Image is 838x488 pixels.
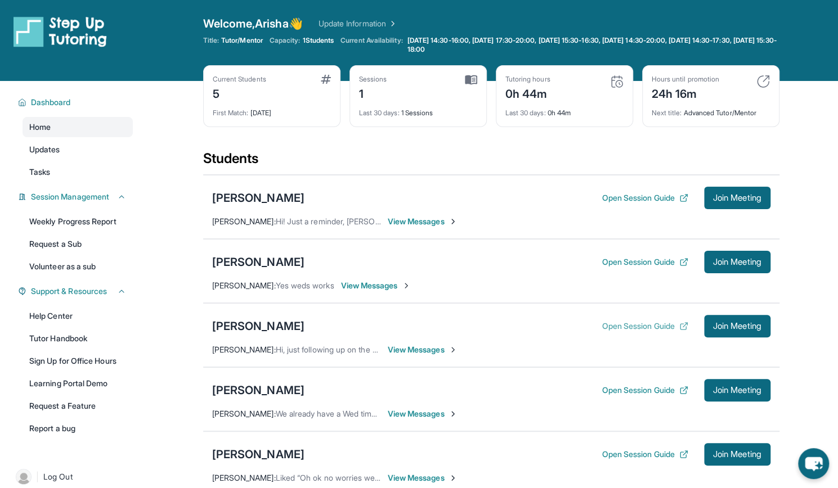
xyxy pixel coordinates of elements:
[203,150,779,174] div: Students
[652,102,770,118] div: Advanced Tutor/Mentor
[212,318,304,334] div: [PERSON_NAME]
[756,75,770,88] img: card
[610,75,624,88] img: card
[405,36,779,54] a: [DATE] 14:30-16:00, [DATE] 17:30-20:00, [DATE] 15:30-16:30, [DATE] 14:30-20:00, [DATE] 14:30-17:3...
[276,473,454,482] span: Liked “Oh ok no worries we can keep it the same”
[23,211,133,232] a: Weekly Progress Report
[798,448,829,479] button: chat-button
[652,75,719,84] div: Hours until promotion
[359,84,387,102] div: 1
[276,281,334,290] span: Yes weds works
[505,102,624,118] div: 0h 44m
[388,472,458,484] span: View Messages
[652,109,682,117] span: Next title :
[270,36,301,45] span: Capacity:
[602,320,688,332] button: Open Session Guide
[23,306,133,326] a: Help Center
[212,190,304,206] div: [PERSON_NAME]
[23,162,133,182] a: Tasks
[602,449,688,460] button: Open Session Guide
[29,144,60,155] span: Updates
[359,75,387,84] div: Sessions
[505,84,550,102] div: 0h 44m
[449,217,458,226] img: Chevron-Right
[23,139,133,160] a: Updates
[505,75,550,84] div: Tutoring hours
[212,409,276,418] span: [PERSON_NAME] :
[713,259,761,265] span: Join Meeting
[713,387,761,394] span: Join Meeting
[602,256,688,268] button: Open Session Guide
[31,286,107,297] span: Support & Resources
[388,408,458,419] span: View Messages
[212,216,276,226] span: [PERSON_NAME] :
[16,469,32,485] img: user-img
[449,345,458,354] img: Chevron-Right
[14,16,107,47] img: logo
[449,409,458,418] img: Chevron-Right
[388,344,458,355] span: View Messages
[23,256,133,277] a: Volunteer as a sub
[26,97,126,108] button: Dashboard
[213,102,331,118] div: [DATE]
[602,385,688,396] button: Open Session Guide
[704,443,770,466] button: Join Meeting
[212,281,276,290] span: [PERSON_NAME] :
[213,84,266,102] div: 5
[407,36,777,54] span: [DATE] 14:30-16:00, [DATE] 17:30-20:00, [DATE] 15:30-16:30, [DATE] 14:30-20:00, [DATE] 14:30-17:3...
[465,75,477,85] img: card
[449,473,458,482] img: Chevron-Right
[203,16,303,31] span: Welcome, Arisha 👋
[505,109,546,117] span: Last 30 days :
[23,396,133,416] a: Request a Feature
[704,379,770,401] button: Join Meeting
[221,36,263,45] span: Tutor/Mentor
[652,84,719,102] div: 24h 16m
[26,191,126,202] button: Session Management
[23,328,133,349] a: Tutor Handbook
[704,315,770,337] button: Join Meeting
[388,216,458,227] span: View Messages
[29,121,51,133] span: Home
[704,251,770,273] button: Join Meeting
[203,36,219,45] span: Title:
[36,470,39,484] span: |
[402,281,411,290] img: Chevron-Right
[212,382,304,398] div: [PERSON_NAME]
[340,36,402,54] span: Current Availability:
[26,286,126,297] button: Support & Resources
[43,471,73,482] span: Log Out
[212,446,304,462] div: [PERSON_NAME]
[213,109,249,117] span: First Match :
[29,166,50,178] span: Tasks
[31,191,109,202] span: Session Management
[359,102,477,118] div: 1 Sessions
[713,451,761,458] span: Join Meeting
[23,234,133,254] a: Request a Sub
[713,195,761,201] span: Join Meeting
[340,280,411,291] span: View Messages
[212,254,304,270] div: [PERSON_NAME]
[212,345,276,354] span: [PERSON_NAME] :
[23,418,133,439] a: Report a bug
[276,345,701,354] span: Hi, just following up on the previous messages. Do those times work for you? [DATE] 3:30-4:30 and...
[276,409,675,418] span: We already have a Wed time. Due to a new schedule that my son has, our best days now are Mon or T...
[704,187,770,209] button: Join Meeting
[321,75,331,84] img: card
[359,109,400,117] span: Last 30 days :
[23,373,133,394] a: Learning Portal Demo
[386,18,397,29] img: Chevron Right
[213,75,266,84] div: Current Students
[319,18,397,29] a: Update Information
[23,351,133,371] a: Sign Up for Office Hours
[713,323,761,329] span: Join Meeting
[23,117,133,137] a: Home
[302,36,334,45] span: 1 Students
[31,97,71,108] span: Dashboard
[212,473,276,482] span: [PERSON_NAME] :
[602,192,688,204] button: Open Session Guide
